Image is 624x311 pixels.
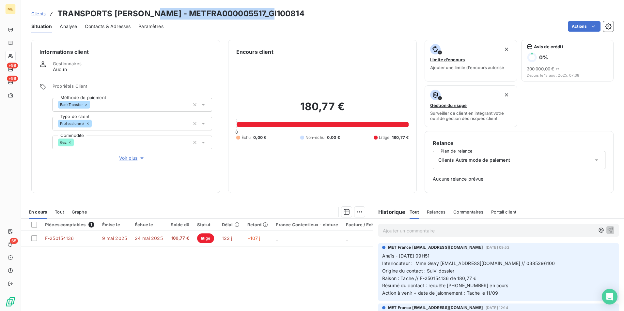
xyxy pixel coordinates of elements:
span: Échu [242,135,251,141]
span: 180,77 € [392,135,409,141]
span: Voir plus [119,155,145,161]
div: Pièces comptables [45,222,94,228]
span: Relances [427,209,445,215]
span: BankTransfer [60,103,83,107]
span: Propriétés Client [53,83,212,93]
div: Échue le [135,222,163,227]
span: Clients Autre mode de paiement [438,157,510,163]
div: France Contentieux - cloture [276,222,338,227]
span: +99 [7,63,18,68]
span: Non-échu [305,135,324,141]
span: 300 000,00 € [527,66,554,71]
span: Depuis le 13 août 2025, 07:38 [527,73,608,77]
span: Aucune relance prévue [433,176,605,182]
span: [DATE] 09:52 [486,245,509,249]
span: Commentaires [453,209,483,215]
input: Ajouter une valeur [74,140,79,145]
span: 0,00 € [253,135,266,141]
span: Analyse [60,23,77,30]
span: Tout [410,209,419,215]
span: 24 mai 2025 [135,235,163,241]
span: F-250154136 [45,235,74,241]
span: Résumé du contact : requête [PHONE_NUMBER] en cours [382,283,508,288]
span: Aucun [53,66,67,73]
span: Surveiller ce client en intégrant votre outil de gestion des risques client. [430,111,511,121]
a: Clients [31,10,46,17]
button: Voir plus [53,155,212,162]
input: Ajouter une valeur [90,102,95,108]
div: Solde dû [171,222,189,227]
span: _ [276,235,278,241]
div: ME [5,4,16,14]
div: Retard [247,222,268,227]
span: Anaïs - [DATE] 09H51 [382,253,429,259]
h6: Informations client [39,48,212,56]
h6: 0 % [539,54,548,61]
div: Délai [222,222,240,227]
span: 122 j [222,235,232,241]
div: Statut [197,222,214,227]
span: Gaz [60,141,67,144]
span: Paramètres [138,23,164,30]
span: Action à venir + date de jalonnement : Tache le 11/09 [382,290,498,296]
span: Gestionnaires [53,61,82,66]
h2: 180,77 € [236,100,409,120]
div: Émise le [102,222,127,227]
span: Situation [31,23,52,30]
span: +107 j [247,235,260,241]
span: [DATE] 12:14 [486,306,508,310]
span: 1 [88,222,94,228]
input: Ajouter une valeur [92,121,97,126]
span: Ajouter une limite d’encours autorisé [430,65,504,70]
span: Gestion du risque [430,103,467,108]
h6: Relance [433,139,605,147]
span: 0 [235,129,238,135]
button: Limite d’encoursAjouter une limite d’encours autorisé [425,40,517,81]
span: 180,77 € [171,235,189,242]
img: Logo LeanPay [5,297,16,307]
div: Facture / Echéancier [346,222,391,227]
span: 65 [10,238,18,244]
span: Litige [379,135,389,141]
div: Open Intercom Messenger [602,289,617,304]
span: litige [197,233,214,243]
span: Contacts & Adresses [85,23,131,30]
span: En cours [29,209,47,215]
span: Raison : Tache // F-250154136 de 180,77 € [382,275,476,281]
span: _ [346,235,348,241]
span: Clients [31,11,46,16]
h3: TRANSPORTS [PERSON_NAME] - METFRA000005517_GI100814 [57,8,304,20]
h6: Historique [373,208,406,216]
span: Portail client [491,209,516,215]
span: Limite d’encours [430,57,465,62]
span: 9 mai 2025 [102,235,127,241]
span: MET France [EMAIL_ADDRESS][DOMAIN_NAME] [388,305,483,311]
h6: Encours client [236,48,273,56]
span: Professionnel [60,122,85,126]
span: MET France [EMAIL_ADDRESS][DOMAIN_NAME] [388,244,483,250]
span: +99 [7,76,18,81]
span: 0,00 € [327,135,340,141]
span: Graphe [72,209,87,215]
button: Gestion du risqueSurveiller ce client en intégrant votre outil de gestion des risques client. [425,85,517,127]
span: Interlocuteur : Mme Geay [EMAIL_ADDRESS][DOMAIN_NAME] // 0385296100 [382,260,555,266]
span: Avis de crédit [534,44,563,49]
span: Origine du contact : Suivi dossier [382,268,454,274]
span: Tout [55,209,64,215]
button: Actions [568,21,601,32]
